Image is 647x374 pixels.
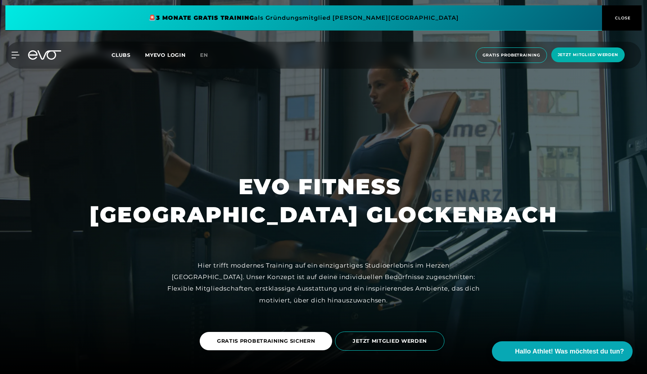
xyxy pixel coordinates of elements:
[217,337,315,345] span: GRATIS PROBETRAINING SICHERN
[335,326,447,356] a: JETZT MITGLIED WERDEN
[558,52,618,58] span: Jetzt Mitglied werden
[474,47,549,63] a: Gratis Probetraining
[613,15,631,21] span: CLOSE
[90,173,557,229] h1: EVO FITNESS [GEOGRAPHIC_DATA] GLOCKENBACH
[483,52,540,58] span: Gratis Probetraining
[200,52,208,58] span: en
[112,52,131,58] span: Clubs
[200,51,217,59] a: en
[602,5,642,31] button: CLOSE
[145,52,186,58] a: MYEVO LOGIN
[162,260,485,306] div: Hier trifft modernes Training auf ein einzigartiges Studioerlebnis im Herzen [GEOGRAPHIC_DATA]. U...
[549,47,627,63] a: Jetzt Mitglied werden
[112,51,145,58] a: Clubs
[492,341,633,361] button: Hallo Athlet! Was möchtest du tun?
[515,347,624,356] span: Hallo Athlet! Was möchtest du tun?
[353,337,427,345] span: JETZT MITGLIED WERDEN
[200,327,335,356] a: GRATIS PROBETRAINING SICHERN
